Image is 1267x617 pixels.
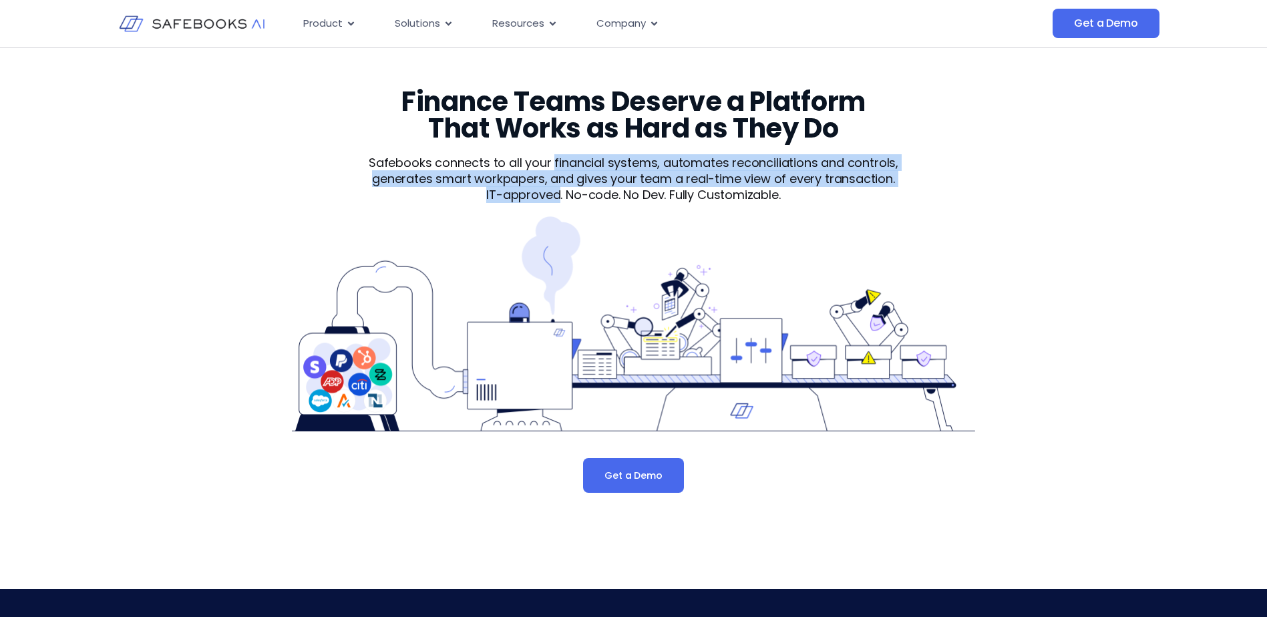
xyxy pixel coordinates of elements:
p: Safebooks connects to all your financial systems, automates reconciliations and controls, generat... [345,155,922,187]
nav: Menu [293,11,919,37]
img: Product 1 [292,216,974,431]
span: Product [303,16,343,31]
span: Get a Demo [604,469,662,482]
a: Get a Demo [583,458,683,493]
span: Company [596,16,646,31]
p: IT-approved. No-code. No Dev. Fully Customizable. [345,187,922,203]
a: Get a Demo [1053,9,1159,38]
span: Resources [492,16,544,31]
div: Menu Toggle [293,11,919,37]
h3: Finance Teams Deserve a Platform That Works as Hard as They Do [375,88,891,142]
span: Solutions [395,16,440,31]
span: Get a Demo [1074,17,1137,30]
